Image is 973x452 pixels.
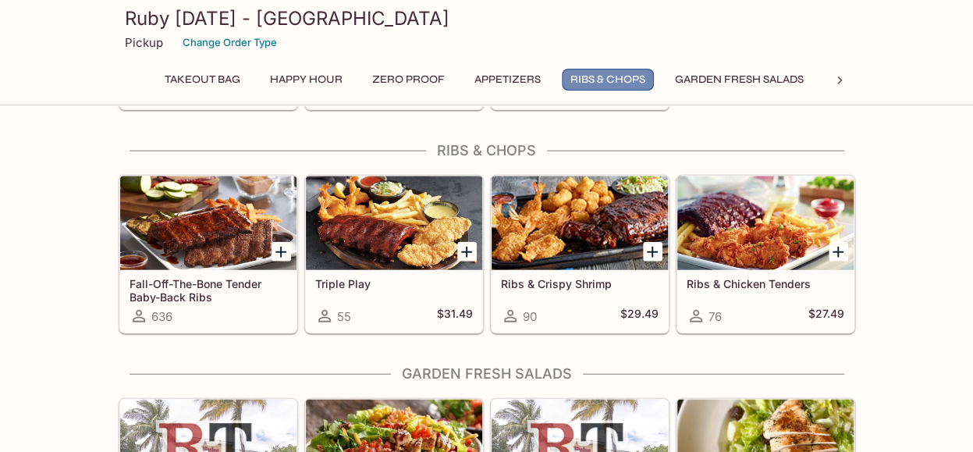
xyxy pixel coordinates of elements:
h5: Ribs & Crispy Shrimp [501,277,659,290]
span: 55 [337,309,351,324]
h4: Garden Fresh Salads [119,365,855,383]
span: 636 [151,309,172,324]
button: Add Ribs & Chicken Tenders [829,242,848,262]
div: Ribs & Chicken Tenders [677,176,854,270]
span: 90 [523,309,537,324]
button: Ribs & Chops [562,69,654,91]
button: Change Order Type [176,30,284,55]
h3: Ruby [DATE] - [GEOGRAPHIC_DATA] [125,6,849,30]
div: Ribs & Crispy Shrimp [492,176,668,270]
button: Happy Hour [261,69,351,91]
span: 76 [708,309,722,324]
button: Add Triple Play [457,242,477,262]
button: Takeout Bag [156,69,249,91]
a: Ribs & Crispy Shrimp90$29.49 [491,176,669,333]
button: Appetizers [466,69,549,91]
a: Fall-Off-The-Bone Tender Baby-Back Ribs636 [119,176,297,333]
h5: Ribs & Chicken Tenders [687,277,844,290]
h5: $29.49 [620,307,659,326]
h5: Fall-Off-The-Bone Tender Baby-Back Ribs [130,277,287,303]
button: Zero Proof [364,69,453,91]
button: Add Ribs & Crispy Shrimp [643,242,662,262]
button: Garden Fresh Salads [666,69,812,91]
h5: $27.49 [808,307,844,326]
p: Pickup [125,35,163,50]
h5: Triple Play [315,277,473,290]
h5: $31.49 [437,307,473,326]
div: Fall-Off-The-Bone Tender Baby-Back Ribs [120,176,297,270]
a: Triple Play55$31.49 [305,176,483,333]
a: Ribs & Chicken Tenders76$27.49 [676,176,854,333]
button: Add Fall-Off-The-Bone Tender Baby-Back Ribs [272,242,291,262]
h4: Ribs & Chops [119,142,855,159]
div: Triple Play [306,176,482,270]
